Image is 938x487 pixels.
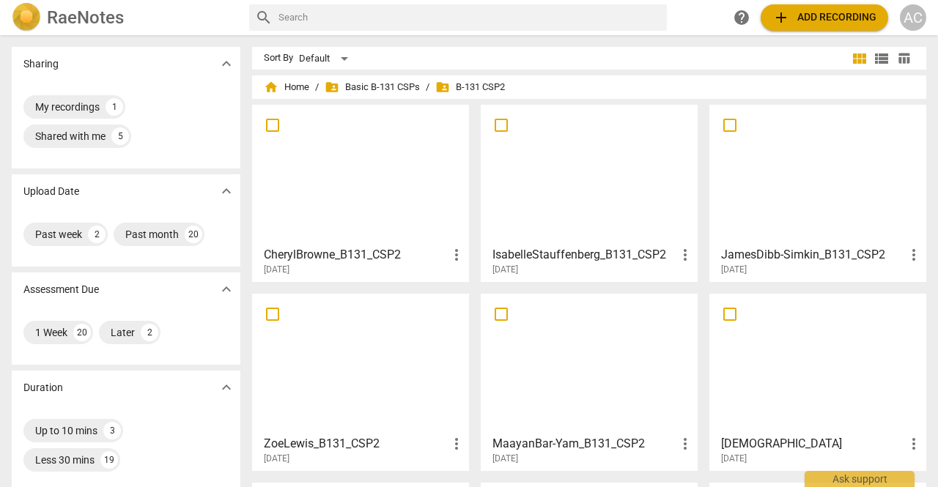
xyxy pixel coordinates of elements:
p: Assessment Due [23,282,99,297]
div: 2 [141,324,158,341]
input: Search [278,6,661,29]
div: Sort By [264,53,293,64]
div: Default [299,47,353,70]
button: Show more [215,53,237,75]
a: CherylBrowne_B131_CSP2[DATE] [257,110,464,275]
div: My recordings [35,100,100,114]
span: [DATE] [264,264,289,276]
div: Shared with me [35,129,106,144]
button: Show more [215,180,237,202]
span: more_vert [448,246,465,264]
span: expand_more [218,55,235,73]
span: search [255,9,273,26]
div: Past week [35,227,82,242]
span: home [264,80,278,94]
p: Sharing [23,56,59,72]
img: Logo [12,3,41,32]
button: Show more [215,376,237,398]
span: add [772,9,790,26]
h3: JamesDibb-Simkin_B131_CSP2 [721,246,905,264]
p: Duration [23,380,63,395]
h3: MaayanBar-Yam_B131_CSP2 [492,435,676,453]
span: / [315,82,319,93]
span: more_vert [676,246,694,264]
span: [DATE] [492,453,518,465]
span: help [733,9,750,26]
h3: IsabelleStauffenberg_B131_CSP2 [492,246,676,264]
button: AC [900,4,926,31]
span: Add recording [772,9,876,26]
a: ZoeLewis_B131_CSP2[DATE] [257,299,464,464]
div: Less 30 mins [35,453,95,467]
span: Home [264,80,309,94]
span: view_list [873,50,890,67]
div: 1 Week [35,325,67,340]
button: Show more [215,278,237,300]
a: [DEMOGRAPHIC_DATA][DATE] [714,299,921,464]
div: 19 [100,451,118,469]
span: [DATE] [492,264,518,276]
div: Up to 10 mins [35,423,97,438]
span: / [426,82,429,93]
span: table_chart [897,51,911,65]
div: 20 [185,226,202,243]
div: Later [111,325,135,340]
div: Past month [125,227,179,242]
span: more_vert [676,435,694,453]
a: Help [728,4,755,31]
span: folder_shared [325,80,339,94]
button: Table view [893,48,915,70]
button: Tile view [849,48,871,70]
span: view_module [851,50,868,67]
h3: KristenHassler_B131_CSP2 [721,435,905,453]
h2: RaeNotes [47,7,124,28]
span: folder_shared [435,80,450,94]
p: Upload Date [23,184,79,199]
a: JamesDibb-Simkin_B131_CSP2[DATE] [714,110,921,275]
span: [DATE] [721,453,747,465]
div: 20 [73,324,91,341]
span: more_vert [905,435,923,453]
div: Ask support [805,471,915,487]
h3: CherylBrowne_B131_CSP2 [264,246,448,264]
h3: ZoeLewis_B131_CSP2 [264,435,448,453]
div: 1 [106,98,123,116]
span: expand_more [218,379,235,396]
span: B-131 CSP2 [435,80,505,94]
a: LogoRaeNotes [12,3,237,32]
span: more_vert [448,435,465,453]
span: [DATE] [264,453,289,465]
button: List view [871,48,893,70]
div: 3 [103,422,121,439]
span: expand_more [218,280,235,298]
button: Upload [761,4,888,31]
a: MaayanBar-Yam_B131_CSP2[DATE] [486,299,693,464]
div: 2 [88,226,106,243]
span: Basic B-131 CSPs [325,80,420,94]
span: more_vert [905,246,923,264]
a: IsabelleStauffenberg_B131_CSP2[DATE] [486,110,693,275]
span: expand_more [218,182,235,200]
span: [DATE] [721,264,747,276]
div: 5 [111,127,129,145]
